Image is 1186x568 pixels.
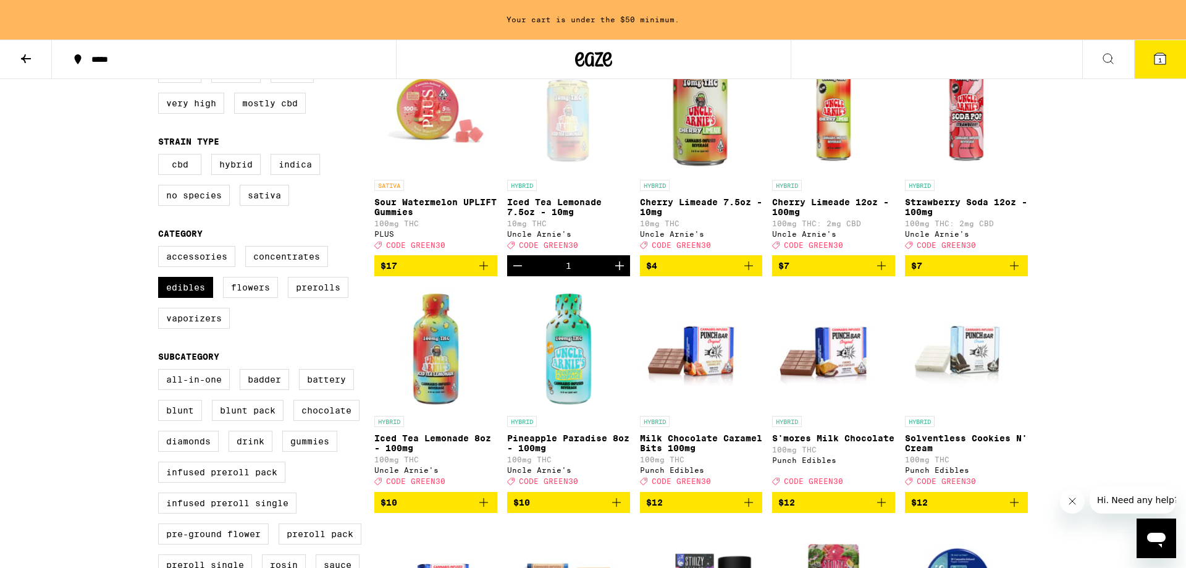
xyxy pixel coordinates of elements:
p: Cherry Limeade 12oz - 100mg [772,197,895,217]
a: Open page for Pineapple Paradise 8oz - 100mg from Uncle Arnie's [507,286,630,491]
button: Decrement [507,255,528,276]
label: Diamonds [158,431,219,452]
span: CODE GREEN30 [386,478,445,486]
p: Iced Tea Lemonade 8oz - 100mg [374,433,497,453]
label: Edibles [158,277,213,298]
p: HYBRID [905,416,935,427]
button: Add to bag [905,255,1028,276]
p: Strawberry Soda 12oz - 100mg [905,197,1028,217]
label: Infused Preroll Pack [158,462,285,483]
p: HYBRID [772,180,802,191]
p: Iced Tea Lemonade 7.5oz - 10mg [507,197,630,217]
div: 1 [566,261,571,271]
span: CODE GREEN30 [784,478,843,486]
p: HYBRID [507,180,537,191]
p: Pineapple Paradise 8oz - 100mg [507,433,630,453]
span: Hi. Need any help? [7,9,89,19]
span: 1 [1158,56,1162,64]
label: Indica [271,154,320,175]
span: $12 [911,498,928,507]
div: Uncle Arnie's [772,230,895,238]
a: Open page for Strawberry Soda 12oz - 100mg from Uncle Arnie's [905,50,1028,255]
div: Uncle Arnie's [507,466,630,474]
span: $12 [778,498,795,507]
button: Add to bag [640,492,763,513]
span: $7 [911,261,922,271]
div: Punch Edibles [772,456,895,464]
button: Increment [609,255,630,276]
iframe: Message from company [1090,486,1176,514]
span: $10 [513,498,530,507]
div: Uncle Arnie's [374,466,497,474]
p: HYBRID [507,416,537,427]
span: CODE GREEN30 [784,241,843,249]
button: Add to bag [374,255,497,276]
label: Pre-ground Flower [158,523,269,545]
p: HYBRID [640,180,670,191]
p: 10mg THC [507,219,630,227]
label: CBD [158,154,201,175]
a: Open page for Milk Chocolate Caramel Bits 100mg from Punch Edibles [640,286,763,491]
img: Punch Edibles - Solventless Cookies N' Cream [905,286,1028,410]
label: Preroll Pack [279,523,361,545]
label: Battery [299,369,354,390]
img: Punch Edibles - Milk Chocolate Caramel Bits 100mg [640,286,763,410]
button: Add to bag [374,492,497,513]
p: HYBRID [640,416,670,427]
label: Infused Preroll Single [158,493,296,514]
legend: Strain Type [158,137,219,146]
div: Uncle Arnie's [640,230,763,238]
label: Chocolate [293,400,360,421]
a: Open page for Solventless Cookies N' Cream from Punch Edibles [905,286,1028,491]
img: Uncle Arnie's - Pineapple Paradise 8oz - 100mg [507,286,630,410]
span: CODE GREEN30 [652,241,711,249]
p: Sour Watermelon UPLIFT Gummies [374,197,497,217]
label: Sativa [240,185,289,206]
label: All-In-One [158,369,230,390]
img: Punch Edibles - S'mores Milk Chocolate [772,286,895,410]
span: CODE GREEN30 [519,241,578,249]
a: Open page for Cherry Limeade 7.5oz - 10mg from Uncle Arnie's [640,50,763,255]
label: Prerolls [288,277,348,298]
label: Mostly CBD [234,93,306,114]
p: HYBRID [905,180,935,191]
div: Uncle Arnie's [507,230,630,238]
a: Open page for Iced Tea Lemonade 7.5oz - 10mg from Uncle Arnie's [507,50,630,255]
label: Vaporizers [158,308,230,329]
label: Hybrid [211,154,261,175]
button: Add to bag [772,255,895,276]
button: Add to bag [905,492,1028,513]
span: CODE GREEN30 [519,478,578,486]
label: Gummies [282,431,337,452]
p: 100mg THC [374,219,497,227]
span: $12 [646,498,663,507]
label: Blunt [158,400,202,421]
div: Punch Edibles [640,466,763,474]
iframe: Button to launch messaging window [1137,519,1176,558]
p: 10mg THC [640,219,763,227]
a: Open page for Sour Watermelon UPLIFT Gummies from PLUS [374,50,497,255]
p: 100mg THC: 2mg CBD [772,219,895,227]
label: No Species [158,185,230,206]
p: 100mg THC [640,456,763,464]
p: 100mg THC [374,456,497,464]
label: Accessories [158,246,235,267]
button: 1 [1134,40,1186,78]
legend: Subcategory [158,352,219,362]
div: Uncle Arnie's [905,230,1028,238]
p: SATIVA [374,180,404,191]
div: Punch Edibles [905,466,1028,474]
label: Badder [240,369,289,390]
button: Add to bag [772,492,895,513]
p: 100mg THC [507,456,630,464]
p: HYBRID [374,416,404,427]
span: CODE GREEN30 [652,478,711,486]
iframe: Close message [1060,489,1085,514]
button: Add to bag [507,492,630,513]
span: CODE GREEN30 [917,241,976,249]
p: 100mg THC [772,446,895,454]
span: $17 [381,261,397,271]
p: Cherry Limeade 7.5oz - 10mg [640,197,763,217]
span: CODE GREEN30 [386,241,445,249]
img: PLUS - Sour Watermelon UPLIFT Gummies [374,50,497,174]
